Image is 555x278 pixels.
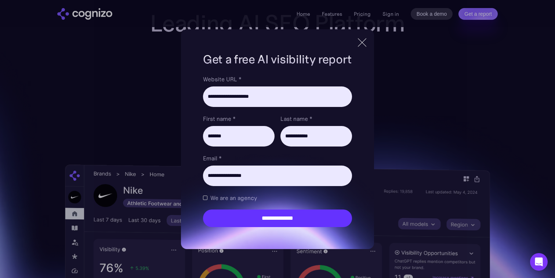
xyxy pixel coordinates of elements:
label: Website URL * [203,75,352,84]
form: Brand Report Form [203,75,352,227]
div: Open Intercom Messenger [530,253,548,271]
label: Email * [203,154,352,163]
label: Last name * [280,114,352,123]
label: First name * [203,114,275,123]
h1: Get a free AI visibility report [203,51,352,67]
span: We are an agency [210,193,257,202]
